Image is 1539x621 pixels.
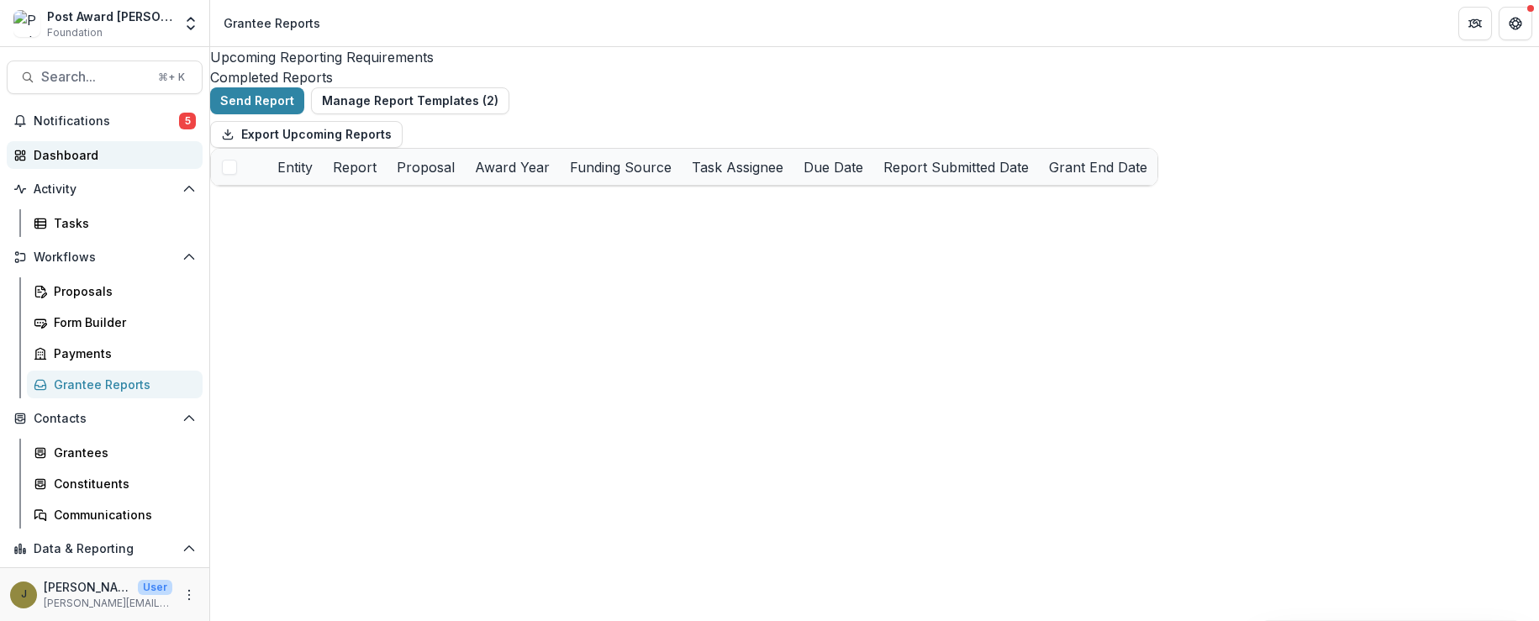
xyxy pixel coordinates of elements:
[7,141,203,169] a: Dashboard
[27,339,203,367] a: Payments
[27,439,203,466] a: Grantees
[179,7,203,40] button: Open entity switcher
[682,157,793,177] div: Task Assignee
[267,157,323,177] div: Entity
[7,405,203,432] button: Open Contacts
[873,149,1039,185] div: Report Submitted Date
[7,108,203,134] button: Notifications5
[873,157,1039,177] div: Report Submitted Date
[44,596,172,611] p: [PERSON_NAME][EMAIL_ADDRESS][PERSON_NAME][DOMAIN_NAME]
[47,8,172,25] div: Post Award [PERSON_NAME] Childs Memorial Fund
[54,345,189,362] div: Payments
[138,580,172,595] p: User
[465,157,560,177] div: Award Year
[34,146,189,164] div: Dashboard
[34,250,176,265] span: Workflows
[267,149,323,185] div: Entity
[27,277,203,305] a: Proposals
[54,475,189,492] div: Constituents
[210,121,403,148] button: Export Upcoming Reports
[1499,7,1532,40] button: Get Help
[1039,149,1157,185] div: Grant End Date
[44,578,131,596] p: [PERSON_NAME]
[34,412,176,426] span: Contacts
[21,589,27,600] div: Jamie
[27,209,203,237] a: Tasks
[179,585,199,605] button: More
[387,157,465,177] div: Proposal
[27,470,203,497] a: Constituents
[54,214,189,232] div: Tasks
[1039,157,1157,177] div: Grant End Date
[682,149,793,185] div: Task Assignee
[27,308,203,336] a: Form Builder
[7,61,203,94] button: Search...
[387,149,465,185] div: Proposal
[323,149,387,185] div: Report
[560,149,682,185] div: Funding Source
[465,149,560,185] div: Award Year
[560,157,682,177] div: Funding Source
[54,313,189,331] div: Form Builder
[34,114,179,129] span: Notifications
[7,535,203,562] button: Open Data & Reporting
[54,376,189,393] div: Grantee Reports
[217,11,327,35] nav: breadcrumb
[323,157,387,177] div: Report
[7,176,203,203] button: Open Activity
[47,25,103,40] span: Foundation
[311,87,509,114] button: Manage Report Templates (2)
[7,244,203,271] button: Open Workflows
[34,182,176,197] span: Activity
[793,149,873,185] div: Due Date
[1458,7,1492,40] button: Partners
[793,157,873,177] div: Due Date
[224,14,320,32] div: Grantee Reports
[179,113,196,129] span: 5
[210,67,1539,87] a: Completed Reports
[34,542,176,556] span: Data & Reporting
[27,501,203,529] a: Communications
[41,69,148,85] span: Search...
[210,87,304,114] button: Send Report
[54,506,189,524] div: Communications
[54,444,189,461] div: Grantees
[155,68,188,87] div: ⌘ + K
[13,10,40,37] img: Post Award Jane Coffin Childs Memorial Fund
[54,282,189,300] div: Proposals
[210,47,1539,67] a: Upcoming Reporting Requirements
[27,371,203,398] a: Grantee Reports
